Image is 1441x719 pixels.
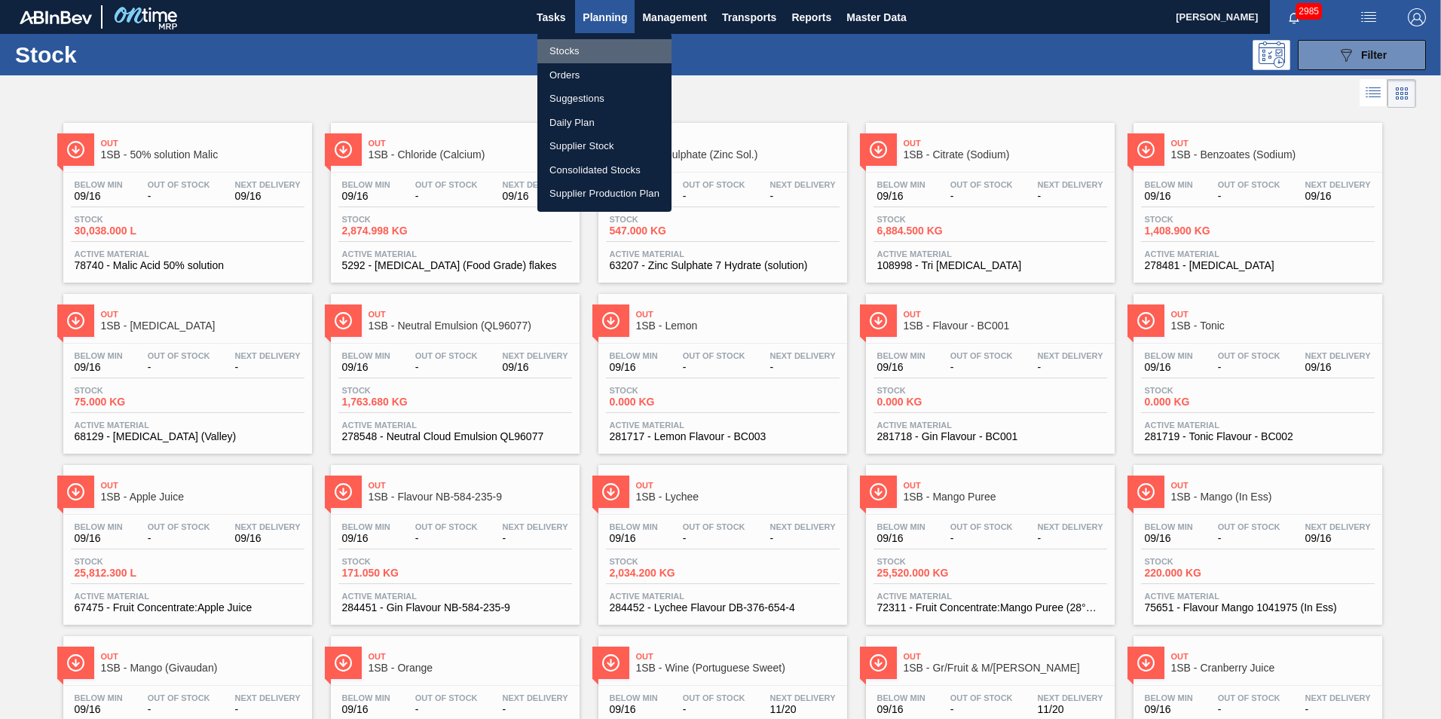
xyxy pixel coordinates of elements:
a: Supplier Production Plan [537,182,672,206]
a: Daily Plan [537,111,672,135]
a: Orders [537,63,672,87]
a: Consolidated Stocks [537,158,672,182]
a: Suggestions [537,87,672,111]
a: Supplier Stock [537,134,672,158]
a: Stocks [537,39,672,63]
